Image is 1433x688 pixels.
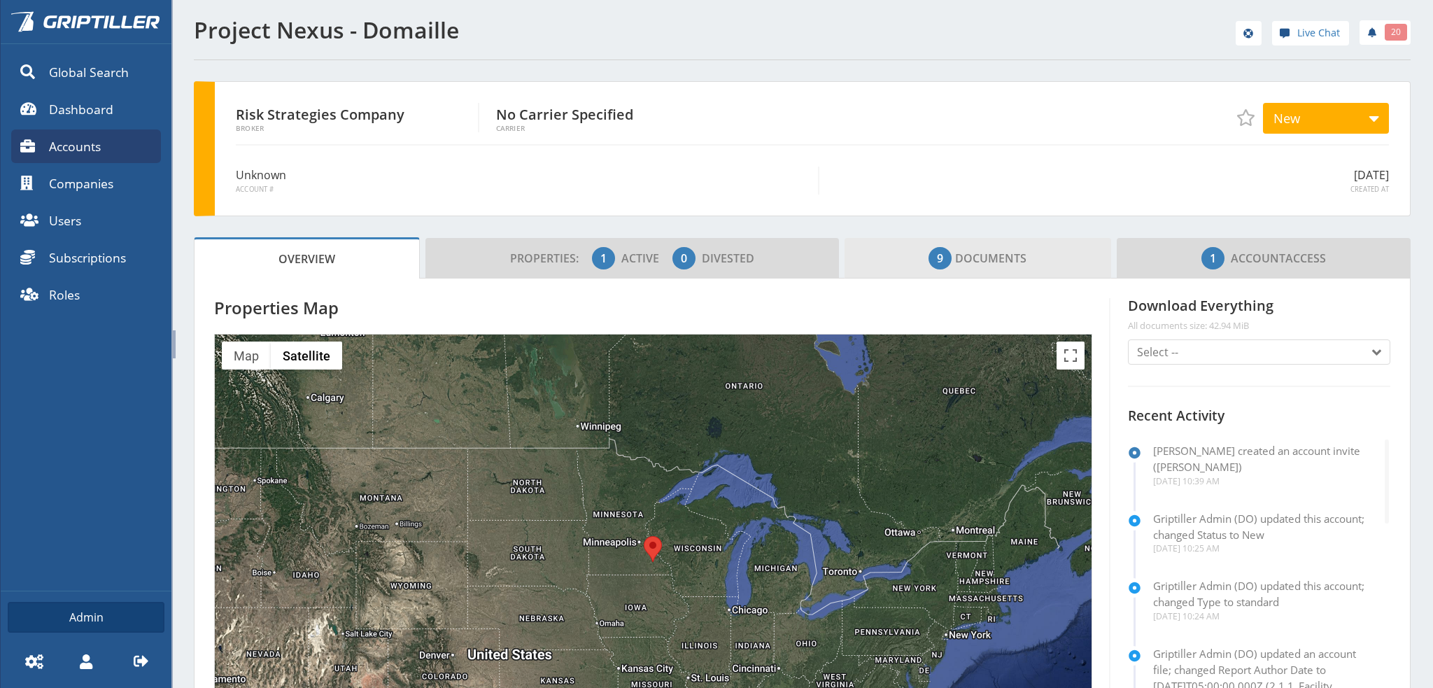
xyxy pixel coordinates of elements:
[11,204,161,237] a: Users
[1137,344,1178,360] span: Select --
[1349,17,1411,45] div: notifications
[702,251,754,266] span: Divested
[1057,342,1085,370] button: Toggle fullscreen view
[621,251,670,266] span: Active
[49,137,101,155] span: Accounts
[278,245,335,273] span: Overview
[1210,250,1216,267] span: 1
[1272,21,1349,50] div: help
[1128,339,1390,365] button: Select --
[214,298,1092,317] h4: Properties Map
[49,63,129,81] span: Global Search
[49,211,81,230] span: Users
[1153,443,1376,475] p: [PERSON_NAME] created an account invite ([PERSON_NAME])
[496,125,740,132] span: Carrier
[11,92,161,126] a: Dashboard
[236,167,819,195] div: Unknown
[819,167,1389,195] div: [DATE]
[1153,542,1376,555] div: [DATE] 10:25 AM
[49,174,113,192] span: Companies
[510,251,589,266] span: Properties:
[496,103,740,132] div: No Carrier Specified
[1273,109,1300,127] span: New
[1201,244,1326,272] span: Access
[1153,610,1376,623] div: [DATE] 10:24 AM
[1297,25,1340,41] span: Live Chat
[236,125,478,132] span: Broker
[11,278,161,311] a: Roles
[1360,20,1411,45] a: 20
[1231,251,1285,266] span: Account
[1237,109,1254,126] span: Add to Favorites
[929,244,1026,272] span: Documents
[1128,298,1390,331] h4: Download Everything
[11,241,161,274] a: Subscriptions
[194,17,794,43] h1: Project Nexus - Domaille
[1128,320,1390,331] span: All documents size: 42.94 MiB
[11,167,161,200] a: Companies
[1272,21,1349,45] a: Live Chat
[8,602,164,633] a: Admin
[271,342,342,370] button: Show satellite imagery
[11,55,161,89] a: Global Search
[1153,475,1376,488] div: [DATE] 10:39 AM
[600,250,607,267] span: 1
[236,185,807,195] span: Account #
[222,342,271,370] button: Show street map
[830,185,1389,195] span: Created At
[49,100,113,118] span: Dashboard
[1263,103,1389,134] button: New
[236,103,479,132] div: Risk Strategies Company
[11,129,161,163] a: Accounts
[1391,26,1401,38] span: 20
[1128,408,1390,423] h5: Recent Activity
[681,250,687,267] span: 0
[49,286,80,304] span: Roles
[1153,511,1376,543] p: Griptiller Admin (DO) updated this account; changed Status to New
[49,248,126,267] span: Subscriptions
[1236,21,1262,50] div: help
[937,250,943,267] span: 9
[1153,578,1376,610] p: Griptiller Admin (DO) updated this account; changed Type to standard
